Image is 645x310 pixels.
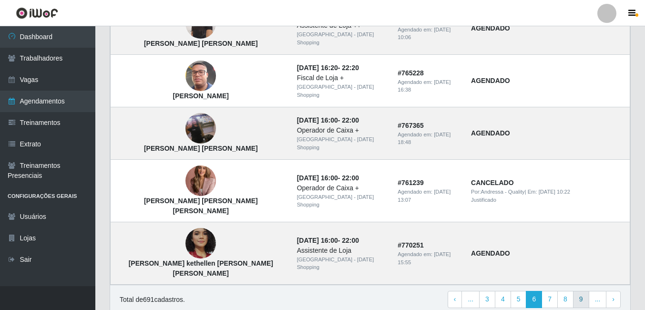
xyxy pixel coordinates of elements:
[297,125,387,135] div: Operador de Caixa +
[398,26,460,42] div: Agendado em:
[342,64,359,72] time: 22:20
[297,31,387,47] div: [GEOGRAPHIC_DATA] - [DATE] Shopping
[398,78,460,94] div: Agendado em:
[297,256,387,272] div: [GEOGRAPHIC_DATA] - [DATE] Shopping
[398,179,424,186] strong: # 761239
[511,291,527,308] a: 5
[185,49,216,103] img: Claudiano Lourenço de Oliveira
[342,116,359,124] time: 22:00
[144,145,258,152] strong: [PERSON_NAME] [PERSON_NAME]
[297,237,359,244] strong: -
[471,196,624,204] div: Justificado
[120,295,185,305] p: Total de 691 cadastros.
[173,92,229,100] strong: [PERSON_NAME]
[185,212,216,275] img: Déborah kethellen de Medeiros Rodrigues
[471,77,510,84] strong: AGENDADO
[526,291,542,308] a: 6
[448,291,462,308] a: Previous
[297,174,338,182] time: [DATE] 16:00
[398,241,424,249] strong: # 770251
[16,7,58,19] img: CoreUI Logo
[471,189,525,195] span: Por: Andressa - Quality
[448,291,621,308] nav: pagination
[539,189,570,195] time: [DATE] 10:22
[342,174,359,182] time: 22:00
[398,69,424,77] strong: # 765228
[297,116,338,124] time: [DATE] 16:00
[471,129,510,137] strong: AGENDADO
[129,259,273,277] strong: [PERSON_NAME] kethellen [PERSON_NAME] [PERSON_NAME]
[297,193,387,209] div: [GEOGRAPHIC_DATA] - [DATE] Shopping
[398,250,460,267] div: Agendado em:
[454,295,456,303] span: ‹
[471,249,510,257] strong: AGENDADO
[185,102,216,156] img: Daniely Dayane Lourenço de Sousa
[479,291,495,308] a: 3
[557,291,573,308] a: 8
[573,291,589,308] a: 9
[495,291,511,308] a: 4
[398,189,450,203] time: [DATE] 13:07
[612,295,614,303] span: ›
[398,122,424,129] strong: # 767365
[398,188,460,204] div: Agendado em:
[297,64,359,72] strong: -
[471,179,513,186] strong: CANCELADO
[297,116,359,124] strong: -
[144,40,258,47] strong: [PERSON_NAME] [PERSON_NAME]
[461,291,480,308] a: ...
[589,291,607,308] a: ...
[297,183,387,193] div: Operador de Caixa +
[471,24,510,32] strong: AGENDADO
[471,188,624,196] div: | Em:
[297,83,387,99] div: [GEOGRAPHIC_DATA] - [DATE] Shopping
[606,291,621,308] a: Next
[185,160,216,202] img: Carla Milena da Silva Santos
[144,197,258,215] strong: [PERSON_NAME] [PERSON_NAME] [PERSON_NAME]
[297,73,387,83] div: Fiscal de Loja +
[297,135,387,152] div: [GEOGRAPHIC_DATA] - [DATE] Shopping
[297,246,387,256] div: Assistente de Loja
[542,291,558,308] a: 7
[297,174,359,182] strong: -
[398,131,460,147] div: Agendado em:
[342,237,359,244] time: 22:00
[297,64,338,72] time: [DATE] 16:20
[297,237,338,244] time: [DATE] 16:00
[398,251,450,265] time: [DATE] 15:55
